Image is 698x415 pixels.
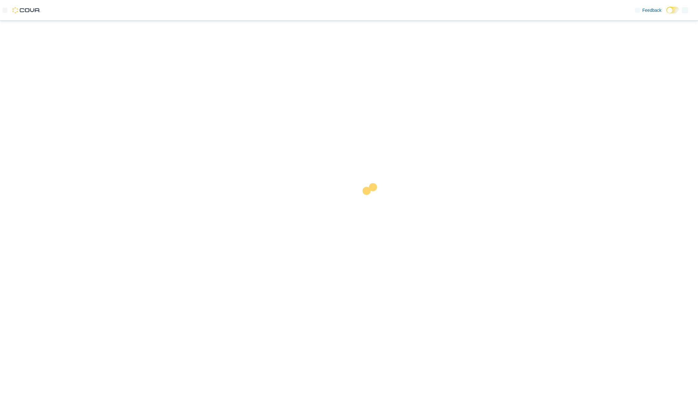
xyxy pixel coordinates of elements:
[666,7,679,13] input: Dark Mode
[349,179,396,225] img: cova-loader
[633,4,664,16] a: Feedback
[12,7,40,13] img: Cova
[642,7,661,13] span: Feedback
